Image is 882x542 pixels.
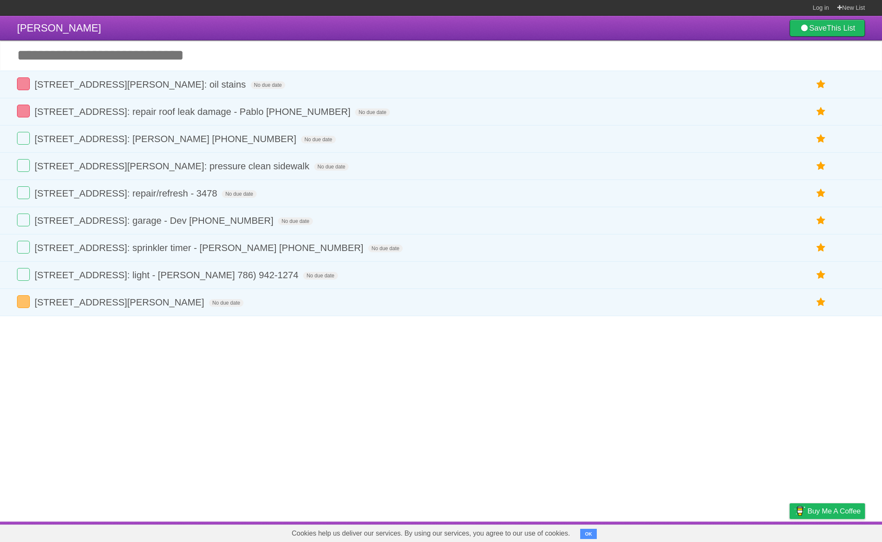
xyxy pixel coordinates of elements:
[34,297,206,308] span: [STREET_ADDRESS][PERSON_NAME]
[34,106,352,117] span: [STREET_ADDRESS]: repair roof leak damage - Pablo [PHONE_NUMBER]
[750,524,768,540] a: Terms
[17,214,30,226] label: Done
[811,524,865,540] a: Suggest a feature
[580,529,597,539] button: OK
[278,217,312,225] span: No due date
[314,163,349,171] span: No due date
[17,132,30,145] label: Done
[222,190,256,198] span: No due date
[368,245,403,252] span: No due date
[813,268,829,282] label: Star task
[34,270,301,280] span: [STREET_ADDRESS]: light - [PERSON_NAME] 786) 942-1274
[813,105,829,119] label: Star task
[251,81,285,89] span: No due date
[813,132,829,146] label: Star task
[34,79,248,90] span: [STREET_ADDRESS][PERSON_NAME]: oil stains
[813,77,829,91] label: Star task
[794,504,805,518] img: Buy me a coffee
[17,105,30,117] label: Done
[17,77,30,90] label: Done
[34,161,312,171] span: [STREET_ADDRESS][PERSON_NAME]: pressure clean sidewalk
[283,525,578,542] span: Cookies help us deliver our services. By using our services, you agree to our use of cookies.
[790,503,865,519] a: Buy me a coffee
[790,20,865,37] a: SaveThis List
[303,272,338,280] span: No due date
[704,524,739,540] a: Developers
[779,524,801,540] a: Privacy
[17,159,30,172] label: Done
[34,134,298,144] span: [STREET_ADDRESS]: [PERSON_NAME] [PHONE_NUMBER]
[808,504,861,519] span: Buy me a coffee
[209,299,243,307] span: No due date
[355,108,389,116] span: No due date
[34,188,219,199] span: [STREET_ADDRESS]: repair/refresh - 3478
[17,186,30,199] label: Done
[17,295,30,308] label: Done
[34,242,366,253] span: [STREET_ADDRESS]: sprinkler timer - [PERSON_NAME] [PHONE_NUMBER]
[813,295,829,309] label: Star task
[813,241,829,255] label: Star task
[301,136,335,143] span: No due date
[17,241,30,254] label: Done
[827,24,855,32] b: This List
[17,22,101,34] span: [PERSON_NAME]
[813,159,829,173] label: Star task
[34,215,275,226] span: [STREET_ADDRESS]: garage - Dev [PHONE_NUMBER]
[813,186,829,200] label: Star task
[676,524,694,540] a: About
[17,268,30,281] label: Done
[813,214,829,228] label: Star task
